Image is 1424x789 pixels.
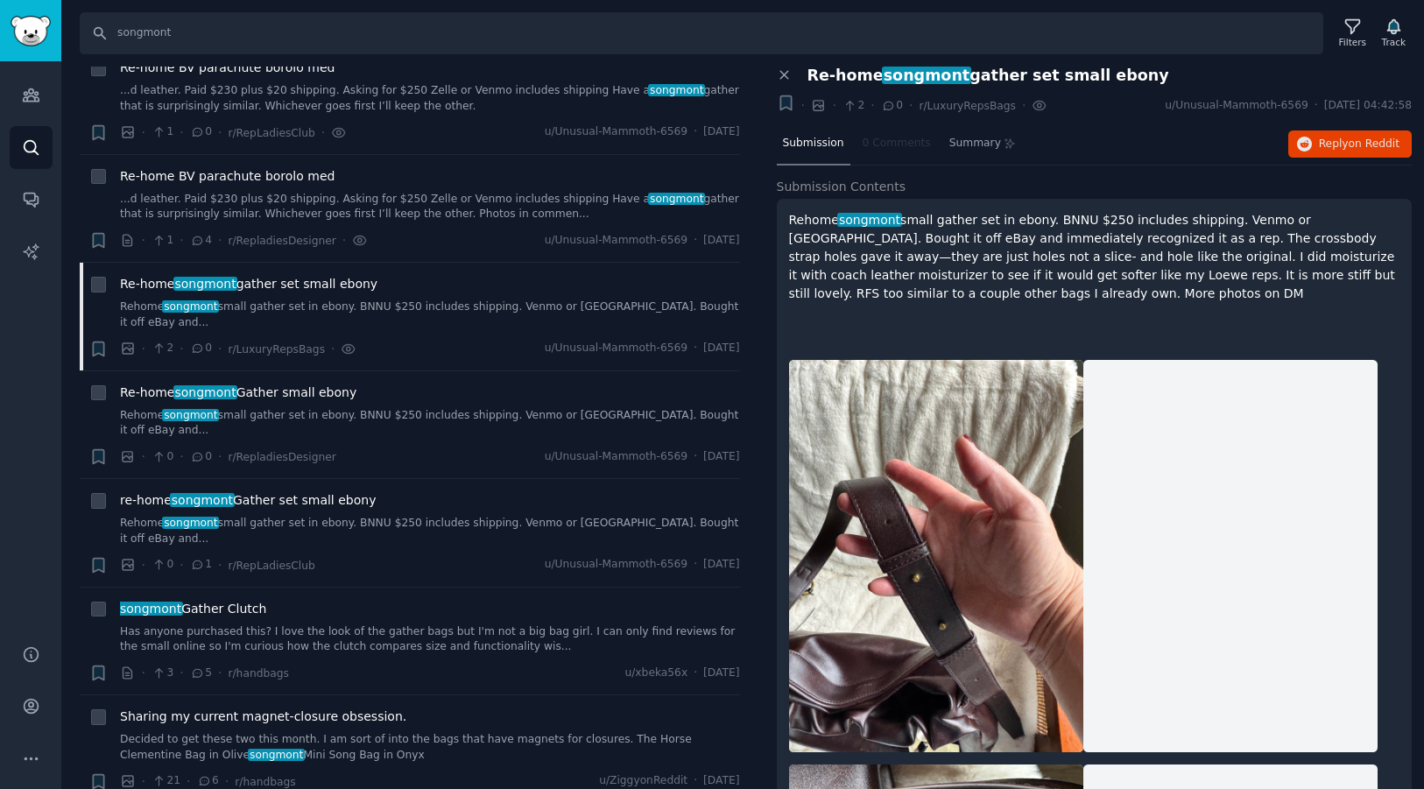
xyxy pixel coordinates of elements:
[180,664,183,682] span: ·
[837,213,902,227] span: songmont
[545,124,687,140] span: u/Unusual-Mammoth-6569
[120,275,377,293] span: Re-home gather set small ebony
[1315,98,1318,114] span: ·
[120,600,266,618] span: Gather Clutch
[162,517,219,529] span: songmont
[909,96,913,115] span: ·
[190,449,212,465] span: 0
[1288,130,1412,159] button: Replyon Reddit
[228,451,335,463] span: r/RepladiesDesigner
[871,96,874,115] span: ·
[777,178,906,196] span: Submission Contents
[703,666,739,681] span: [DATE]
[152,666,173,681] span: 3
[694,341,697,356] span: ·
[248,749,305,761] span: songmont
[152,773,180,789] span: 21
[545,557,687,573] span: u/Unusual-Mammoth-6569
[703,124,739,140] span: [DATE]
[783,136,844,151] span: Submission
[80,12,1323,54] input: Search Keyword
[648,193,705,205] span: songmont
[807,67,1169,85] span: Re-home gather set small ebony
[832,96,835,115] span: ·
[218,556,222,574] span: ·
[180,556,183,574] span: ·
[120,491,376,510] span: re-home Gather set small ebony
[152,341,173,356] span: 2
[789,211,1400,303] p: Rehome small gather set in ebony. BNNU $250 includes shipping. Venmo or [GEOGRAPHIC_DATA]. Bought...
[624,666,687,681] span: u/xbeka56x
[218,340,222,358] span: ·
[321,123,325,142] span: ·
[180,123,183,142] span: ·
[218,231,222,250] span: ·
[694,773,697,789] span: ·
[1349,137,1399,150] span: on Reddit
[235,776,295,788] span: r/handbags
[170,493,235,507] span: songmont
[120,600,266,618] a: songmontGather Clutch
[173,277,238,291] span: songmont
[228,127,314,139] span: r/RepLadiesClub
[882,67,971,84] span: songmont
[142,556,145,574] span: ·
[1022,96,1026,115] span: ·
[120,491,376,510] a: re-homesongmontGather set small ebony
[648,84,705,96] span: songmont
[1324,98,1412,114] span: [DATE] 04:42:58
[1382,36,1406,48] div: Track
[120,708,406,726] span: Sharing my current magnet-closure obsession.
[949,136,1001,151] span: Summary
[1376,15,1412,52] button: Track
[180,340,183,358] span: ·
[120,167,335,186] a: Re-home BV parachute borolo med
[228,343,325,356] span: r/LuxuryRepsBags
[120,516,740,546] a: Rehomesongmontsmall gather set in ebony. BNNU $250 includes shipping. Venmo or [GEOGRAPHIC_DATA]....
[703,773,739,789] span: [DATE]
[1339,36,1366,48] div: Filters
[1083,360,1378,752] img: Re-home Songmont gather set small ebony
[120,59,335,77] a: Re-home BV parachute borolo med
[190,557,212,573] span: 1
[120,732,740,763] a: Decided to get these two this month. I am sort of into the bags that have magnets for closures. T...
[694,233,697,249] span: ·
[599,773,687,789] span: u/ZiggyonReddit
[152,233,173,249] span: 1
[703,557,739,573] span: [DATE]
[694,449,697,465] span: ·
[331,340,335,358] span: ·
[162,409,219,421] span: songmont
[180,231,183,250] span: ·
[218,447,222,466] span: ·
[218,123,222,142] span: ·
[694,666,697,681] span: ·
[152,557,173,573] span: 0
[703,341,739,356] span: [DATE]
[228,667,288,680] span: r/handbags
[1165,98,1308,114] span: u/Unusual-Mammoth-6569
[152,449,173,465] span: 0
[197,773,219,789] span: 6
[118,602,183,616] span: songmont
[789,316,1400,335] p: ￼​
[120,384,356,402] span: Re-home Gather small ebony
[703,449,739,465] span: [DATE]
[190,233,212,249] span: 4
[190,124,212,140] span: 0
[142,447,145,466] span: ·
[120,192,740,222] a: ...d leather. Paid $230 plus $20 shipping. Asking for $250 Zelle or Venmo includes shipping Have ...
[152,124,173,140] span: 1
[173,385,238,399] span: songmont
[801,96,805,115] span: ·
[703,233,739,249] span: [DATE]
[11,16,51,46] img: GummySearch logo
[228,560,314,572] span: r/RepLadiesClub
[881,98,903,114] span: 0
[180,447,183,466] span: ·
[142,340,145,358] span: ·
[342,231,346,250] span: ·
